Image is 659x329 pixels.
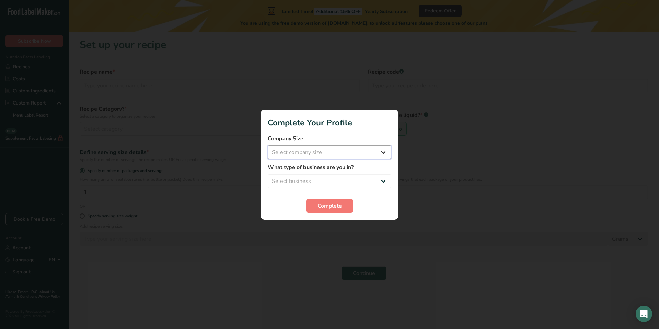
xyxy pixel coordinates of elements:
label: Company Size [268,134,391,143]
h1: Complete Your Profile [268,117,391,129]
div: Open Intercom Messenger [636,306,652,322]
label: What type of business are you in? [268,163,391,172]
button: Complete [306,199,353,213]
span: Complete [317,202,342,210]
